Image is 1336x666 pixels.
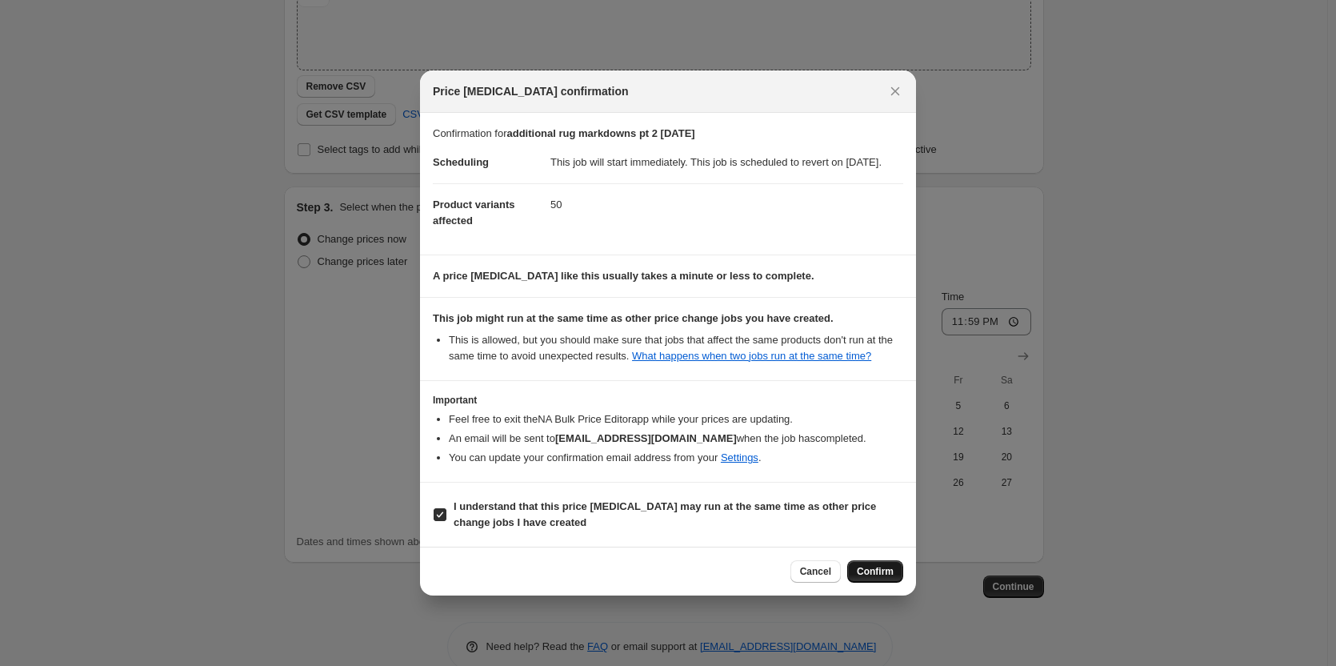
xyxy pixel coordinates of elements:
[449,332,903,364] li: This is allowed, but you should make sure that jobs that affect the same products don ' t run at ...
[433,126,903,142] p: Confirmation for
[857,565,894,578] span: Confirm
[550,142,903,183] dd: This job will start immediately. This job is scheduled to revert on [DATE].
[454,500,876,528] b: I understand that this price [MEDICAL_DATA] may run at the same time as other price change jobs I...
[433,312,834,324] b: This job might run at the same time as other price change jobs you have created.
[506,127,694,139] b: additional rug markdowns pt 2 [DATE]
[790,560,841,583] button: Cancel
[449,450,903,466] li: You can update your confirmation email address from your .
[632,350,871,362] a: What happens when two jobs run at the same time?
[433,156,489,168] span: Scheduling
[884,80,906,102] button: Close
[433,270,814,282] b: A price [MEDICAL_DATA] like this usually takes a minute or less to complete.
[721,451,758,463] a: Settings
[449,431,903,447] li: An email will be sent to when the job has completed .
[433,394,903,407] h3: Important
[433,199,515,227] span: Product variants affected
[550,183,903,226] dd: 50
[555,432,737,444] b: [EMAIL_ADDRESS][DOMAIN_NAME]
[847,560,903,583] button: Confirm
[449,411,903,427] li: Feel free to exit the NA Bulk Price Editor app while your prices are updating.
[800,565,831,578] span: Cancel
[433,83,629,99] span: Price [MEDICAL_DATA] confirmation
